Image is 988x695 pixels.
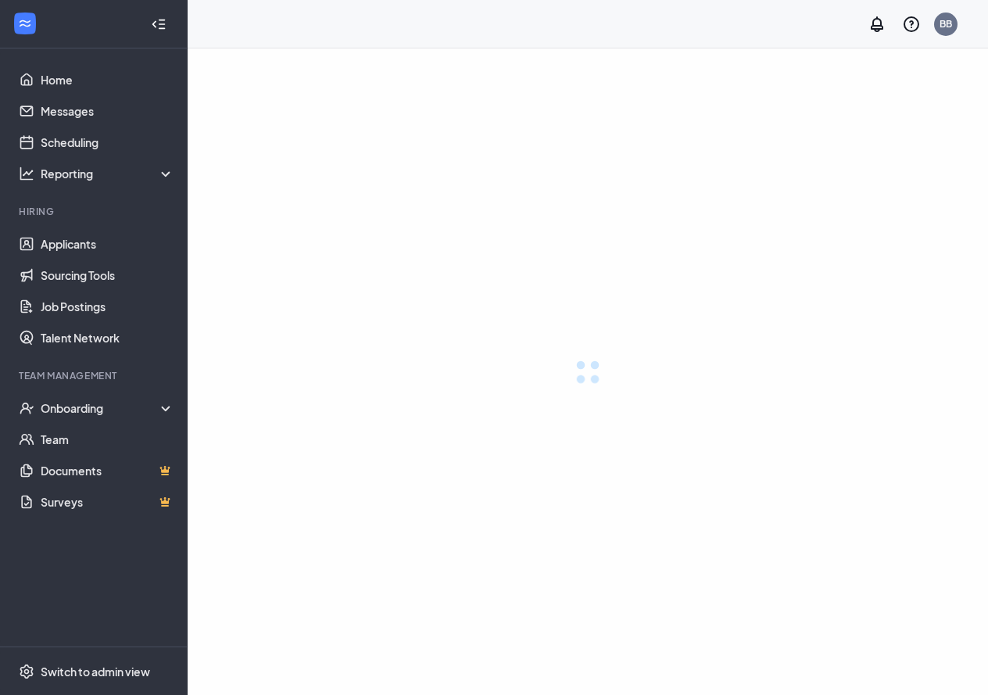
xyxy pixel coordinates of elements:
svg: Analysis [19,166,34,181]
svg: WorkstreamLogo [17,16,33,31]
div: Team Management [19,369,171,382]
div: Onboarding [41,400,175,416]
a: Scheduling [41,127,174,158]
svg: QuestionInfo [902,15,921,34]
svg: UserCheck [19,400,34,416]
svg: Notifications [868,15,886,34]
a: Job Postings [41,291,174,322]
a: SurveysCrown [41,486,174,518]
div: Hiring [19,205,171,218]
a: Home [41,64,174,95]
div: Reporting [41,166,175,181]
a: Applicants [41,228,174,260]
a: Sourcing Tools [41,260,174,291]
a: DocumentsCrown [41,455,174,486]
svg: Settings [19,664,34,679]
a: Team [41,424,174,455]
svg: Collapse [151,16,166,32]
a: Messages [41,95,174,127]
div: Switch to admin view [41,664,150,679]
div: BB [940,17,952,30]
a: Talent Network [41,322,174,353]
